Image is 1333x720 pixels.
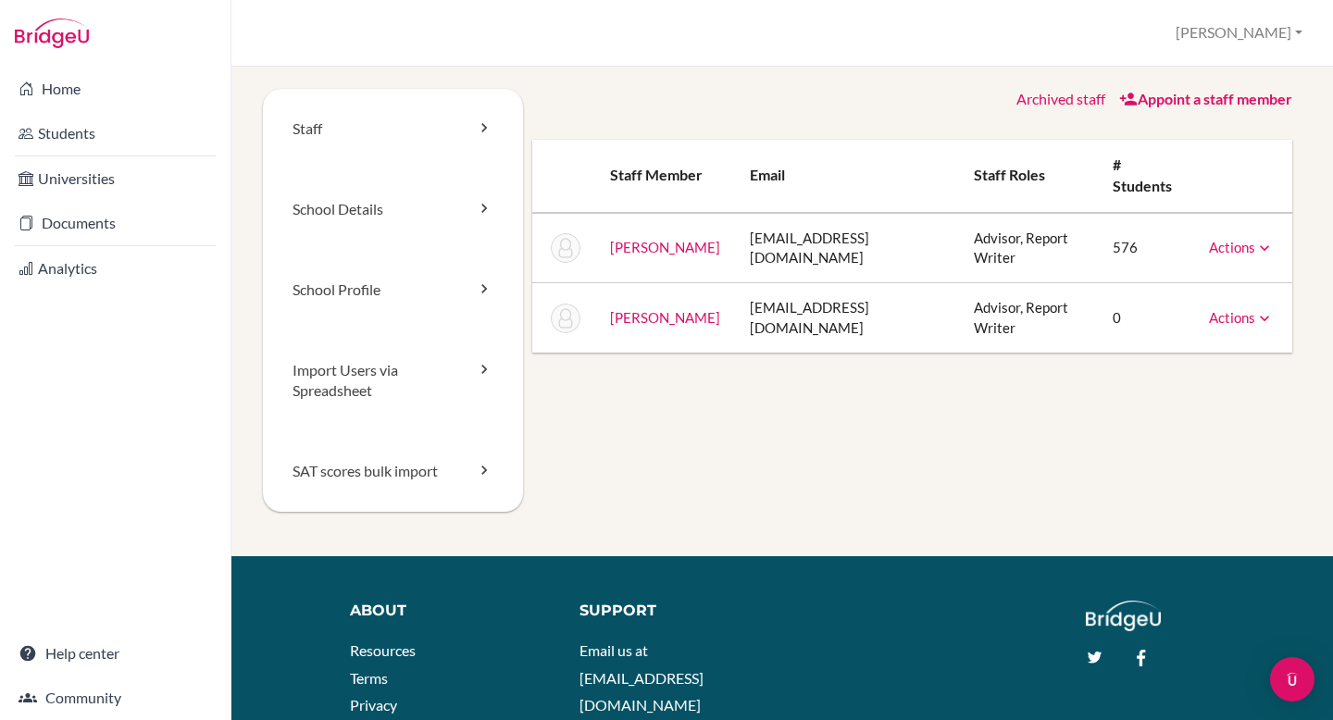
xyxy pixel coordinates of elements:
[350,696,397,714] a: Privacy
[350,601,553,622] div: About
[595,140,735,213] th: Staff member
[4,635,227,672] a: Help center
[1167,16,1311,50] button: [PERSON_NAME]
[4,250,227,287] a: Analytics
[1119,90,1292,107] a: Appoint a staff member
[610,309,720,326] a: [PERSON_NAME]
[1016,90,1105,107] a: Archived staff
[4,115,227,152] a: Students
[735,213,960,283] td: [EMAIL_ADDRESS][DOMAIN_NAME]
[579,601,768,622] div: Support
[350,641,416,659] a: Resources
[1270,657,1314,701] div: Open Intercom Messenger
[263,431,523,512] a: SAT scores bulk import
[1098,213,1194,283] td: 576
[579,641,704,714] a: Email us at [EMAIL_ADDRESS][DOMAIN_NAME]
[1098,140,1194,213] th: # students
[1209,309,1274,326] a: Actions
[4,70,227,107] a: Home
[735,283,960,353] td: [EMAIL_ADDRESS][DOMAIN_NAME]
[610,239,720,255] a: [PERSON_NAME]
[263,89,523,169] a: Staff
[263,250,523,330] a: School Profile
[735,140,960,213] th: Email
[1086,601,1161,631] img: logo_white@2x-f4f0deed5e89b7ecb1c2cc34c3e3d731f90f0f143d5ea2071677605dd97b5244.png
[959,140,1098,213] th: Staff roles
[1209,239,1274,255] a: Actions
[4,205,227,242] a: Documents
[350,669,388,687] a: Terms
[1098,283,1194,353] td: 0
[551,233,580,263] img: Ana Lourdes Baumgartner
[959,213,1098,283] td: Advisor, Report Writer
[4,160,227,197] a: Universities
[263,169,523,250] a: School Details
[263,330,523,432] a: Import Users via Spreadsheet
[4,679,227,716] a: Community
[15,19,89,48] img: Bridge-U
[959,283,1098,353] td: Advisor, Report Writer
[551,304,580,333] img: Jorge Sanchez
